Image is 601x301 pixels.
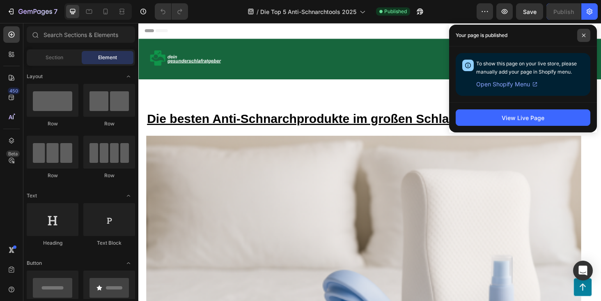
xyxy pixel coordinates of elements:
div: Row [83,172,135,179]
div: Beta [6,150,20,157]
div: 450 [8,88,20,94]
button: 7 [3,3,61,20]
span: Toggle open [122,70,135,83]
div: Undo/Redo [155,3,188,20]
span: Die Top 5 Anti-Schnarchtools 2025 [260,7,356,16]
span: Text [27,192,37,199]
span: Save [523,8,537,15]
button: Publish [546,3,581,20]
span: Published [384,8,407,15]
span: Button [27,259,42,267]
div: Open Intercom Messenger [573,261,593,280]
button: Save [516,3,543,20]
div: Row [83,120,135,127]
div: Row [27,172,78,179]
p: Magazin [249,34,484,43]
div: View Live Page [502,113,544,122]
iframe: Design area [138,23,601,301]
div: Text Block [83,239,135,247]
span: Element [98,54,117,61]
span: Layout [27,73,43,80]
div: Publish [553,7,574,16]
span: / [257,7,259,16]
span: Section [46,54,63,61]
span: Open Shopify Menu [476,79,530,89]
div: Heading [27,239,78,247]
span: Toggle open [122,257,135,270]
p: Your page is published [456,31,507,39]
span: Toggle open [122,189,135,202]
u: Die besten Anti-Schnarchprodukte im großen Schlafratgeber Test 2025 [9,95,450,109]
button: View Live Page [456,109,590,126]
p: 7 [54,7,57,16]
input: Search Sections & Elements [27,26,135,43]
div: Row [27,120,78,127]
span: To show this page on your live store, please manually add your page in Shopify menu. [476,60,577,75]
